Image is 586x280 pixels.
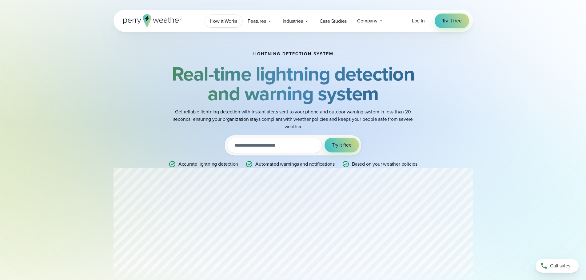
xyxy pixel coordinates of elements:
[255,160,335,168] p: Automated warnings and notifications
[550,262,570,270] span: Call sales
[172,59,415,108] strong: Real-time lightning detection and warning system
[205,15,243,27] a: How it Works
[170,108,416,130] p: Get reliable lightning detection with instant alerts sent to your phone and outdoor warning syste...
[210,18,237,25] span: How it Works
[253,52,333,57] h1: Lightning detection system
[536,259,579,273] a: Call sales
[412,17,425,25] a: Log in
[178,160,238,168] p: Accurate lightning detection
[325,138,359,152] button: Try it free
[412,17,425,24] span: Log in
[332,141,352,149] span: Try it free
[352,160,417,168] p: Based on your weather policies
[442,17,462,25] span: Try it free
[357,17,377,25] span: Company
[435,14,469,28] a: Try it free
[320,18,347,25] span: Case Studies
[314,15,352,27] a: Case Studies
[283,18,303,25] span: Industries
[248,18,266,25] span: Features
